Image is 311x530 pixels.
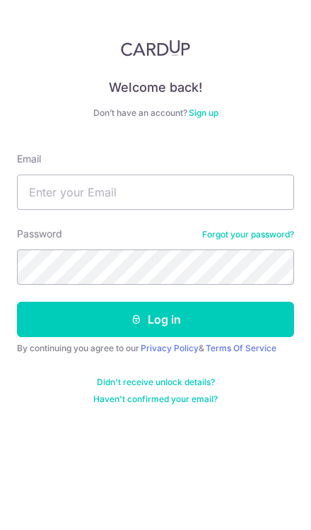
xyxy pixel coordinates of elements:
div: By continuing you agree to our & [17,343,294,354]
label: Password [17,227,62,241]
input: Enter your Email [17,175,294,210]
a: Terms Of Service [206,343,276,353]
a: Haven't confirmed your email? [93,394,218,405]
img: CardUp Logo [121,40,190,57]
a: Didn't receive unlock details? [97,377,215,388]
a: Forgot your password? [202,229,294,240]
a: Sign up [189,107,218,118]
a: Privacy Policy [141,343,199,353]
div: Don’t have an account? [17,107,294,119]
label: Email [17,152,41,166]
h4: Welcome back! [17,79,294,96]
button: Log in [17,302,294,337]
